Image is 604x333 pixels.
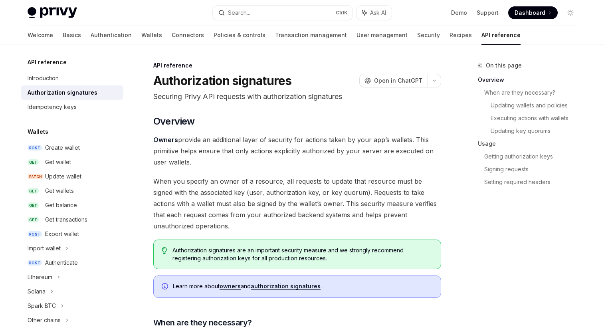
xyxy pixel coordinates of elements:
div: Other chains [28,315,61,325]
a: GETGet balance [21,198,123,212]
div: Idempotency keys [28,102,77,112]
a: GETGet wallets [21,184,123,198]
a: Welcome [28,26,53,45]
a: Wallets [141,26,162,45]
div: Search... [228,8,250,18]
a: POSTExport wallet [21,227,123,241]
button: Toggle dark mode [564,6,577,19]
span: Open in ChatGPT [374,77,423,85]
div: Ethereum [28,272,52,282]
span: Ctrl K [336,10,348,16]
a: Basics [63,26,81,45]
a: POSTCreate wallet [21,141,123,155]
a: Owners [153,136,178,144]
h5: Wallets [28,127,48,137]
h5: API reference [28,57,67,67]
a: GETGet transactions [21,212,123,227]
div: API reference [153,61,441,69]
a: Connectors [172,26,204,45]
a: Setting required headers [484,176,583,188]
a: owners [220,283,241,290]
a: Policies & controls [214,26,265,45]
a: PATCHUpdate wallet [21,169,123,184]
a: Authentication [91,26,132,45]
svg: Info [162,283,170,291]
span: GET [28,159,39,165]
div: Authorization signatures [28,88,97,97]
span: POST [28,260,42,266]
span: PATCH [28,174,44,180]
a: Authorization signatures [21,85,123,100]
div: Get wallets [45,186,74,196]
div: Get transactions [45,215,87,224]
span: GET [28,202,39,208]
h1: Authorization signatures [153,73,292,88]
span: Learn more about and . [173,282,433,290]
a: Support [477,9,499,17]
div: Get balance [45,200,77,210]
a: Executing actions with wallets [491,112,583,125]
span: POST [28,145,42,151]
img: light logo [28,7,77,18]
span: POST [28,231,42,237]
a: Overview [478,73,583,86]
div: Create wallet [45,143,80,153]
button: Open in ChatGPT [359,74,428,87]
a: When are they necessary? [484,86,583,99]
span: Authorization signatures are an important security measure and we strongly recommend registering ... [172,246,432,262]
div: Import wallet [28,244,61,253]
span: When are they necessary? [153,317,252,328]
span: When you specify an owner of a resource, all requests to update that resource must be signed with... [153,176,441,232]
div: Introduction [28,73,59,83]
a: Recipes [450,26,472,45]
span: GET [28,217,39,223]
a: POSTAuthenticate [21,256,123,270]
span: Ask AI [370,9,386,17]
svg: Tip [162,247,167,254]
span: Dashboard [515,9,545,17]
a: Security [417,26,440,45]
a: GETGet wallet [21,155,123,169]
a: Usage [478,137,583,150]
a: Updating wallets and policies [491,99,583,112]
a: User management [356,26,408,45]
span: provide an additional layer of security for actions taken by your app’s wallets. This primitive h... [153,134,441,168]
button: Search...CtrlK [213,6,352,20]
span: On this page [486,61,522,70]
a: Idempotency keys [21,100,123,114]
span: Overview [153,115,195,128]
a: Getting authorization keys [484,150,583,163]
span: GET [28,188,39,194]
a: authorization signatures [251,283,321,290]
div: Get wallet [45,157,71,167]
a: Demo [451,9,467,17]
div: Solana [28,287,46,296]
button: Ask AI [356,6,392,20]
div: Authenticate [45,258,78,268]
a: Updating key quorums [491,125,583,137]
a: Introduction [21,71,123,85]
div: Update wallet [45,172,81,181]
a: Dashboard [508,6,558,19]
a: Signing requests [484,163,583,176]
a: Transaction management [275,26,347,45]
a: API reference [481,26,521,45]
div: Export wallet [45,229,79,239]
p: Securing Privy API requests with authorization signatures [153,91,441,102]
div: Spark BTC [28,301,56,311]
